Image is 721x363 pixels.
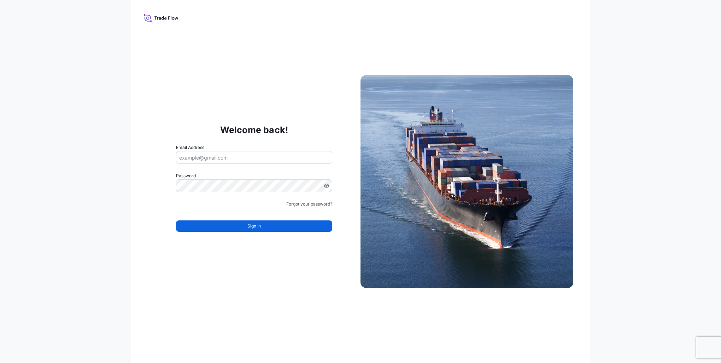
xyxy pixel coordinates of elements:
button: Sign In [176,220,332,232]
button: Show password [324,183,329,189]
span: Sign In [247,223,261,230]
a: Forgot your password? [286,201,332,208]
input: example@gmail.com [176,151,332,164]
label: Email Address [176,144,204,151]
img: Ship illustration [360,75,573,288]
p: Welcome back! [220,124,288,136]
label: Password [176,172,332,179]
